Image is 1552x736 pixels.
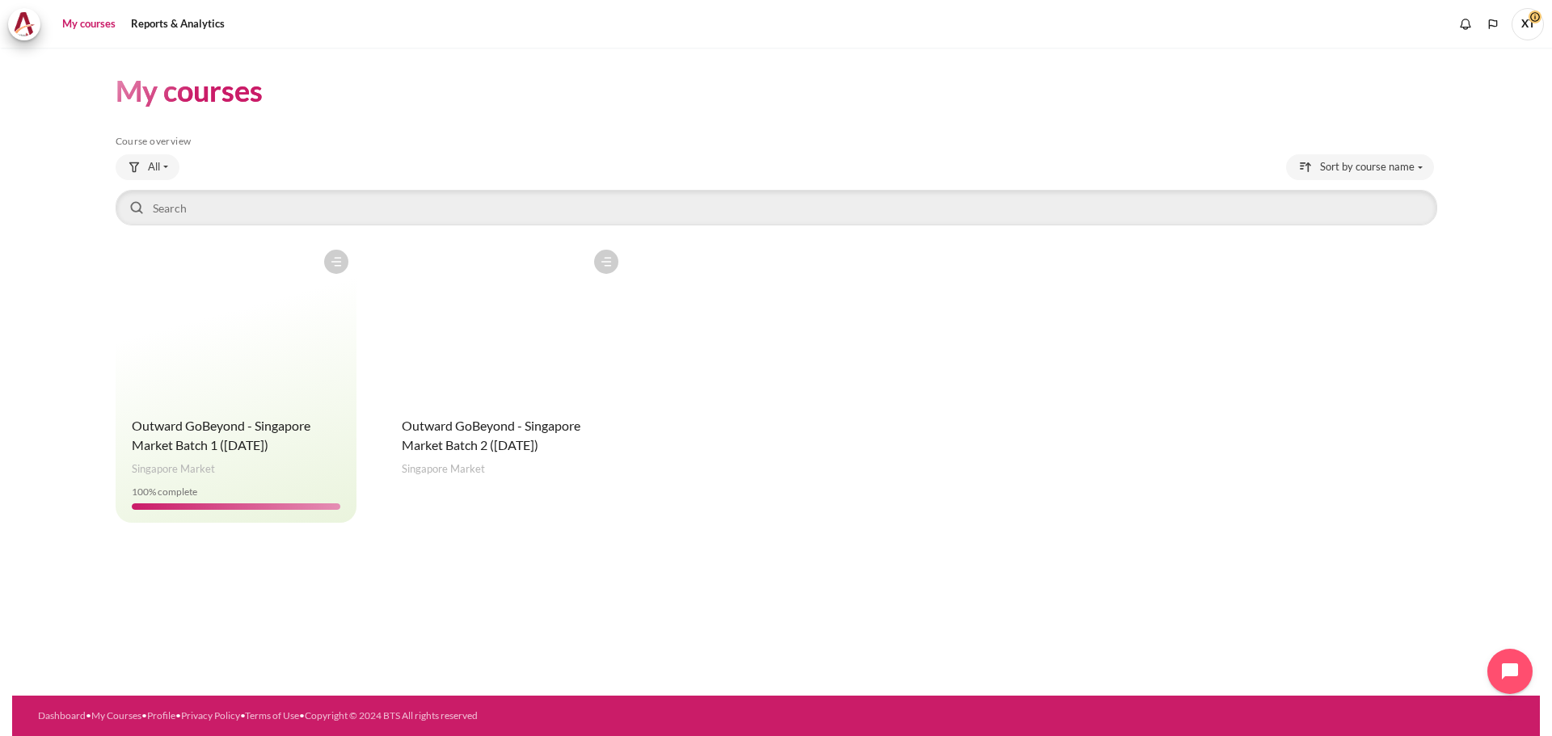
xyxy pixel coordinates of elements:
[148,159,160,175] span: All
[91,709,141,721] a: My Courses
[8,8,48,40] a: Architeck Architeck
[1453,12,1478,36] div: Show notification window with no new notifications
[1320,159,1415,175] span: Sort by course name
[181,709,240,721] a: Privacy Policy
[38,709,867,723] div: • • • • •
[1512,8,1544,40] span: XT
[132,485,340,499] div: % complete
[38,709,86,721] a: Dashboard
[132,461,215,477] span: Singapore Market
[147,709,175,721] a: Profile
[245,709,299,721] a: Terms of Use
[305,709,478,721] a: Copyright © 2024 BTS All rights reserved
[402,461,485,477] span: Singapore Market
[116,154,179,180] button: Grouping drop-down menu
[12,48,1540,550] section: Content
[1481,12,1505,36] button: Languages
[402,418,580,452] a: Outward GoBeyond - Singapore Market Batch 2 ([DATE])
[1512,8,1544,40] a: User menu
[1286,154,1434,180] button: Sorting drop-down menu
[125,8,230,40] a: Reports & Analytics
[132,418,310,452] a: Outward GoBeyond - Singapore Market Batch 1 ([DATE])
[116,154,1437,229] div: Course overview controls
[116,190,1437,225] input: Search
[57,8,121,40] a: My courses
[116,72,263,110] h1: My courses
[13,12,36,36] img: Architeck
[132,486,149,498] span: 100
[116,135,1437,148] h5: Course overview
